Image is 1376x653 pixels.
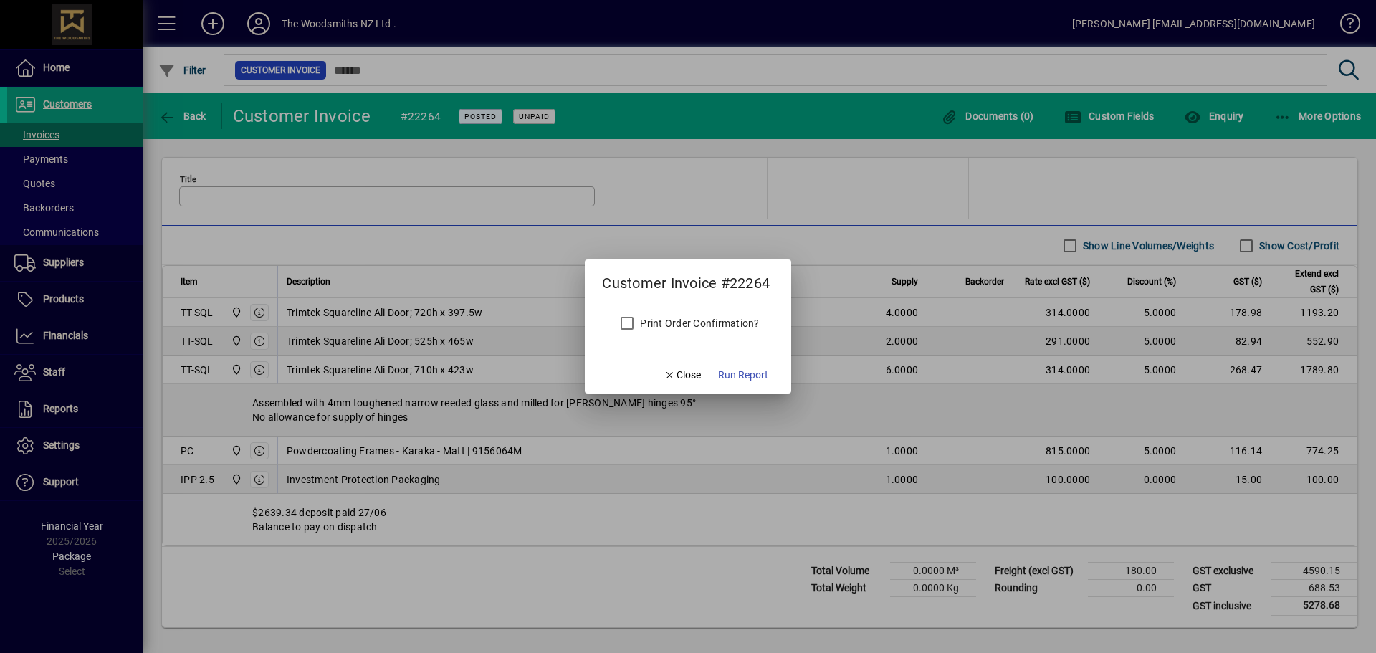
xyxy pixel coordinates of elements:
[712,362,774,388] button: Run Report
[664,368,701,383] span: Close
[658,362,707,388] button: Close
[718,368,768,383] span: Run Report
[585,259,787,295] h2: Customer Invoice #22264
[637,316,759,330] label: Print Order Confirmation?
